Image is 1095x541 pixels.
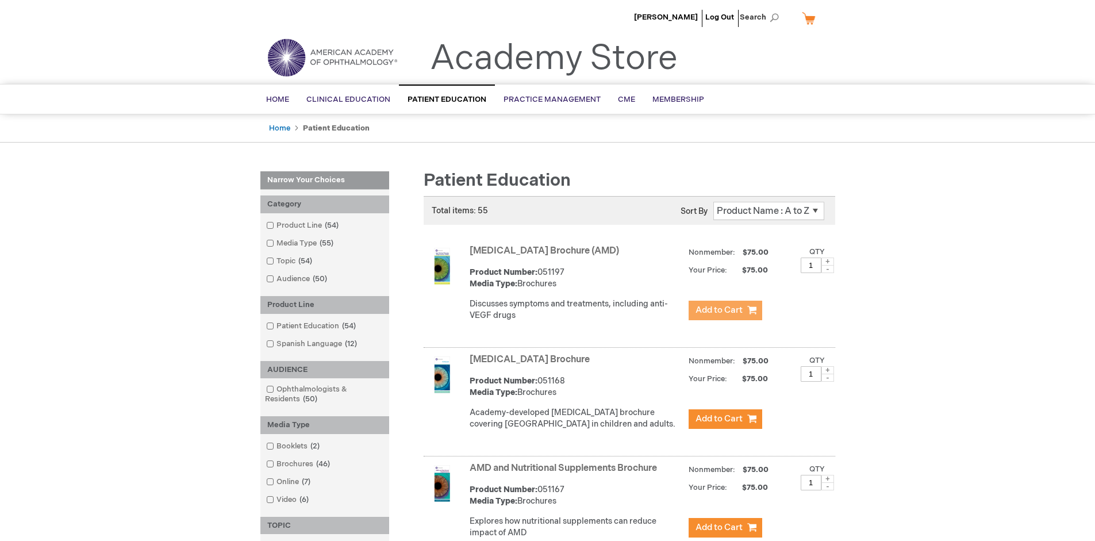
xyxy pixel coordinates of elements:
strong: Nonmember: [689,463,735,477]
span: Home [266,95,289,104]
span: $75.00 [741,356,770,366]
span: $75.00 [729,483,770,492]
strong: Product Number: [470,376,537,386]
strong: Nonmember: [689,354,735,369]
a: Topic54 [263,256,317,267]
strong: Nonmember: [689,245,735,260]
a: Media Type55 [263,238,338,249]
span: 50 [310,274,330,283]
span: 2 [308,442,322,451]
span: 54 [339,321,359,331]
a: Home [269,124,290,133]
img: Age-Related Macular Degeneration Brochure (AMD) [424,248,460,285]
span: Patient Education [408,95,486,104]
span: CME [618,95,635,104]
strong: Your Price: [689,374,727,383]
button: Add to Cart [689,518,762,538]
a: Brochures46 [263,459,335,470]
button: Add to Cart [689,409,762,429]
a: Product Line54 [263,220,343,231]
a: AMD and Nutritional Supplements Brochure [470,463,657,474]
strong: Product Number: [470,267,537,277]
span: Practice Management [504,95,601,104]
a: Ophthalmologists & Residents50 [263,384,386,405]
span: Search [740,6,783,29]
span: $75.00 [741,465,770,474]
strong: Patient Education [303,124,370,133]
span: $75.00 [729,266,770,275]
img: AMD and Nutritional Supplements Brochure [424,465,460,502]
p: Discusses symptoms and treatments, including anti-VEGF drugs [470,298,683,321]
input: Qty [801,475,821,490]
a: Patient Education54 [263,321,360,332]
label: Sort By [681,206,708,216]
a: [PERSON_NAME] [634,13,698,22]
img: Amblyopia Brochure [424,356,460,393]
a: Spanish Language12 [263,339,362,350]
button: Add to Cart [689,301,762,320]
span: Add to Cart [696,413,743,424]
span: 54 [322,221,341,230]
span: 12 [342,339,360,348]
a: [MEDICAL_DATA] Brochure (AMD) [470,245,619,256]
a: Video6 [263,494,313,505]
a: Log Out [705,13,734,22]
span: Add to Cart [696,522,743,533]
div: Product Line [260,296,389,314]
a: Audience50 [263,274,332,285]
span: Clinical Education [306,95,390,104]
strong: Media Type: [470,496,517,506]
span: 46 [313,459,333,469]
span: $75.00 [741,248,770,257]
div: 051168 Brochures [470,375,683,398]
span: 55 [317,239,336,248]
a: [MEDICAL_DATA] Brochure [470,354,590,365]
input: Qty [801,366,821,382]
div: 051197 Brochures [470,267,683,290]
a: Online7 [263,477,315,488]
strong: Your Price: [689,266,727,275]
label: Qty [809,465,825,474]
strong: Media Type: [470,279,517,289]
span: 7 [299,477,313,486]
strong: Media Type: [470,387,517,397]
span: 54 [295,256,315,266]
div: Media Type [260,416,389,434]
p: Explores how nutritional supplements can reduce impact of AMD [470,516,683,539]
a: Academy Store [430,38,678,79]
div: Category [260,195,389,213]
span: $75.00 [729,374,770,383]
strong: Narrow Your Choices [260,171,389,190]
div: AUDIENCE [260,361,389,379]
span: 6 [297,495,312,504]
input: Qty [801,258,821,273]
span: 50 [300,394,320,404]
span: Patient Education [424,170,571,191]
label: Qty [809,247,825,256]
span: Total items: 55 [432,206,488,216]
span: Add to Cart [696,305,743,316]
div: 051167 Brochures [470,484,683,507]
span: Membership [652,95,704,104]
strong: Your Price: [689,483,727,492]
label: Qty [809,356,825,365]
div: TOPIC [260,517,389,535]
a: Booklets2 [263,441,324,452]
p: Academy-developed [MEDICAL_DATA] brochure covering [GEOGRAPHIC_DATA] in children and adults. [470,407,683,430]
strong: Product Number: [470,485,537,494]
